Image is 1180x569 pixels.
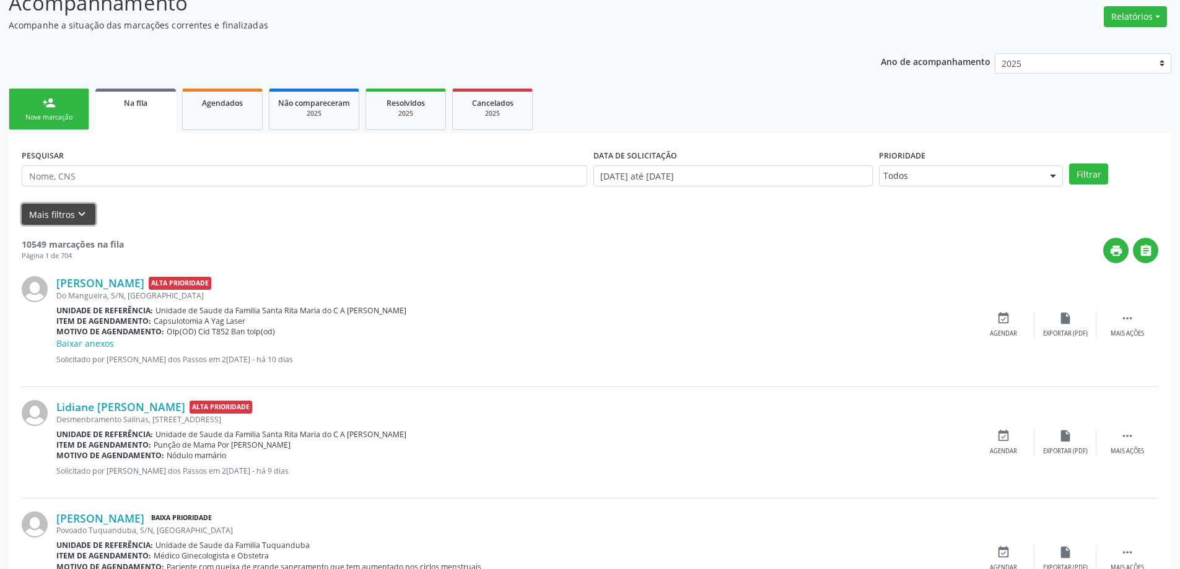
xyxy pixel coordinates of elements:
[879,146,925,165] label: Prioridade
[9,19,823,32] p: Acompanhe a situação das marcações correntes e finalizadas
[56,326,164,337] b: Motivo de agendamento:
[155,429,406,440] span: Unidade de Saude da Familia Santa Rita Maria do C A [PERSON_NAME]
[154,316,245,326] span: Capsulotomia A Yag Laser
[278,109,350,118] div: 2025
[22,276,48,302] img: img
[990,329,1017,338] div: Agendar
[1059,311,1072,325] i: insert_drive_file
[149,277,211,290] span: Alta Prioridade
[1111,447,1144,456] div: Mais ações
[56,354,972,365] p: Solicitado por [PERSON_NAME] dos Passos em 2[DATE] - há 10 dias
[461,109,523,118] div: 2025
[56,550,151,561] b: Item de agendamento:
[56,400,185,414] a: Lidiane [PERSON_NAME]
[167,326,275,337] span: Olp(OD) Cid T852 Ban tolp(od)
[190,401,252,414] span: Alta Prioridade
[883,170,1038,182] span: Todos
[56,511,144,525] a: [PERSON_NAME]
[1133,238,1158,263] button: 
[56,466,972,476] p: Solicitado por [PERSON_NAME] dos Passos em 2[DATE] - há 9 dias
[18,113,80,122] div: Nova marcação
[1121,429,1134,443] i: 
[56,290,972,301] div: Do Mangueira, S/N, [GEOGRAPHIC_DATA]
[997,545,1010,559] i: event_available
[202,98,243,108] span: Agendados
[124,98,147,108] span: Na fila
[22,204,95,225] button: Mais filtroskeyboard_arrow_down
[155,305,406,316] span: Unidade de Saude da Familia Santa Rita Maria do C A [PERSON_NAME]
[56,525,972,536] div: Povoado Tuquanduba, S/N, [GEOGRAPHIC_DATA]
[997,311,1010,325] i: event_available
[1043,447,1088,456] div: Exportar (PDF)
[1059,429,1072,443] i: insert_drive_file
[149,512,214,525] span: Baixa Prioridade
[1121,545,1134,559] i: 
[22,400,48,426] img: img
[1121,311,1134,325] i: 
[22,251,124,261] div: Página 1 de 704
[154,440,291,450] span: Punção de Mama Por [PERSON_NAME]
[56,337,114,349] a: Baixar anexos
[22,146,64,165] label: PESQUISAR
[472,98,514,108] span: Cancelados
[375,109,437,118] div: 2025
[387,98,425,108] span: Resolvidos
[1103,238,1129,263] button: print
[881,53,990,69] p: Ano de acompanhamento
[155,540,310,550] span: Unidade de Saude da Familia Tuquanduba
[997,429,1010,443] i: event_available
[75,207,89,221] i: keyboard_arrow_down
[1111,329,1144,338] div: Mais ações
[1139,244,1153,258] i: 
[56,414,972,425] div: Desmenbramento Salinas, [STREET_ADDRESS]
[56,450,164,461] b: Motivo de agendamento:
[22,165,587,186] input: Nome, CNS
[278,98,350,108] span: Não compareceram
[593,165,873,186] input: Selecione um intervalo
[990,447,1017,456] div: Agendar
[1059,545,1072,559] i: insert_drive_file
[1069,163,1108,185] button: Filtrar
[56,540,153,550] b: Unidade de referência:
[22,511,48,537] img: img
[56,440,151,450] b: Item de agendamento:
[56,429,153,440] b: Unidade de referência:
[56,316,151,326] b: Item de agendamento:
[154,550,269,561] span: Médico Ginecologista e Obstetra
[42,96,56,110] div: person_add
[56,305,153,316] b: Unidade de referência:
[593,146,677,165] label: DATA DE SOLICITAÇÃO
[56,276,144,290] a: [PERSON_NAME]
[1043,329,1088,338] div: Exportar (PDF)
[167,450,226,461] span: Nódulo mamário
[22,238,124,250] strong: 10549 marcações na fila
[1109,244,1123,258] i: print
[1104,6,1167,27] button: Relatórios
